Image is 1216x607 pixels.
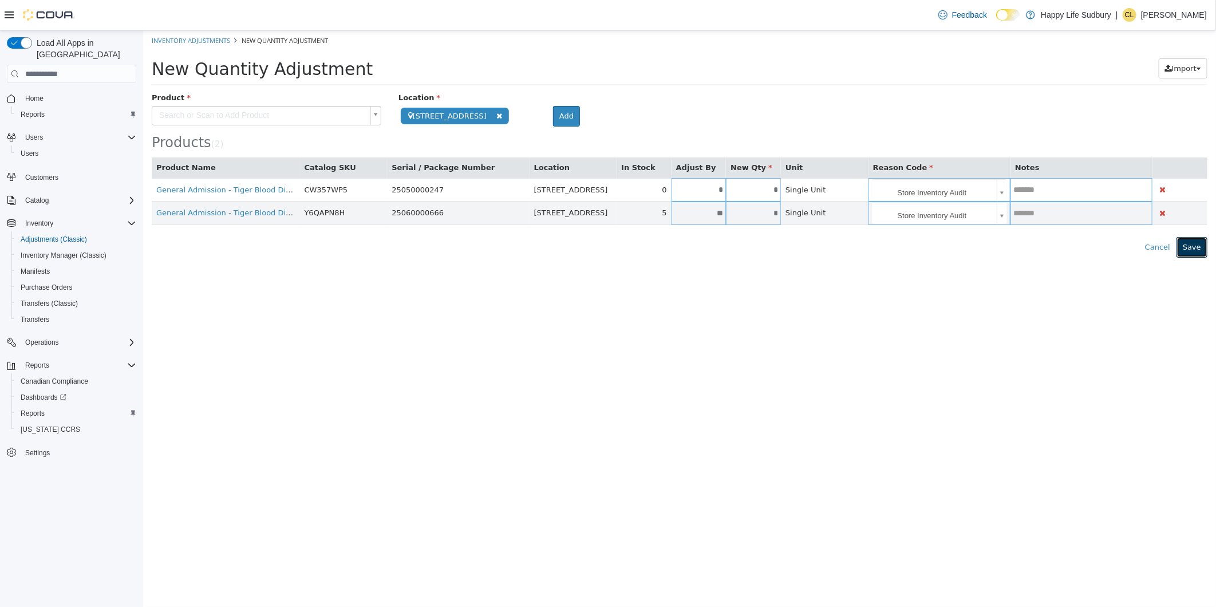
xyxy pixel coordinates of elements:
[473,148,528,171] td: 0
[21,92,48,105] a: Home
[478,132,514,143] button: In Stock
[391,132,429,143] button: Location
[21,393,66,402] span: Dashboards
[68,109,81,119] small: ( )
[157,171,244,195] td: Y6QAPN8H
[25,219,53,228] span: Inventory
[729,172,864,194] a: Store Inventory Audit
[729,172,849,195] span: Store Inventory Audit
[1014,153,1025,166] button: Delete Product
[161,132,215,143] button: Catalog SKU
[16,249,136,262] span: Inventory Manager (Classic)
[21,315,49,324] span: Transfers
[21,299,78,308] span: Transfers (Classic)
[642,132,662,143] button: Unit
[16,313,136,326] span: Transfers
[16,391,71,404] a: Dashboards
[11,295,141,312] button: Transfers (Classic)
[952,9,987,21] span: Feedback
[16,249,111,262] a: Inventory Manager (Classic)
[16,297,136,310] span: Transfers (Classic)
[25,133,43,142] span: Users
[16,391,136,404] span: Dashboards
[642,178,683,187] span: Single Unit
[16,232,92,246] a: Adjustments (Classic)
[25,361,49,370] span: Reports
[872,132,898,143] button: Notes
[11,107,141,123] button: Reports
[21,149,38,158] span: Users
[21,251,106,260] span: Inventory Manager (Classic)
[248,132,354,143] button: Serial / Package Number
[21,194,53,207] button: Catalog
[2,129,141,145] button: Users
[16,407,49,420] a: Reports
[72,109,77,119] span: 2
[21,446,54,460] a: Settings
[244,171,386,195] td: 25060000666
[32,37,136,60] span: Load All Apps in [GEOGRAPHIC_DATA]
[16,108,136,121] span: Reports
[16,423,85,436] a: [US_STATE] CCRS
[11,279,141,295] button: Purchase Orders
[729,149,849,172] span: Store Inventory Audit
[25,94,44,103] span: Home
[2,192,141,208] button: Catalog
[1116,8,1118,22] p: |
[1014,176,1025,190] button: Delete Product
[9,76,223,94] span: Search or Scan to Add Product
[1125,8,1134,22] span: CL
[21,377,88,386] span: Canadian Compliance
[16,423,136,436] span: Washington CCRS
[1041,8,1111,22] p: Happy Life Sudbury
[21,235,87,244] span: Adjustments (Classic)
[25,173,58,182] span: Customers
[729,149,864,171] a: Store Inventory Audit
[16,313,54,326] a: Transfers
[9,104,68,120] span: Products
[1033,207,1064,227] button: Save
[410,76,437,96] button: Add
[2,357,141,373] button: Reports
[21,358,136,372] span: Reports
[258,77,366,94] span: [STREET_ADDRESS]
[21,409,45,418] span: Reports
[21,171,63,184] a: Customers
[2,334,141,350] button: Operations
[934,3,992,26] a: Feedback
[21,131,48,144] button: Users
[16,265,136,278] span: Manifests
[11,312,141,328] button: Transfers
[21,194,136,207] span: Catalog
[996,207,1033,227] button: Cancel
[642,155,683,164] span: Single Unit
[21,446,136,460] span: Settings
[11,231,141,247] button: Adjustments (Classic)
[21,336,64,349] button: Operations
[11,421,141,437] button: [US_STATE] CCRS
[23,9,74,21] img: Cova
[13,155,291,164] a: General Admission - Tiger Blood Distillate Infused Pre-Roll - Indica - 3x0.5g
[730,133,790,141] span: Reason Code
[16,407,136,420] span: Reports
[9,29,230,49] span: New Quantity Adjustment
[16,147,43,160] a: Users
[2,215,141,231] button: Inventory
[1141,8,1207,22] p: [PERSON_NAME]
[587,133,629,141] span: New Qty
[21,91,136,105] span: Home
[1123,8,1136,22] div: Carrington LeBlanc-Nelson
[21,110,45,119] span: Reports
[16,281,136,294] span: Purchase Orders
[16,147,136,160] span: Users
[25,338,59,347] span: Operations
[157,148,244,171] td: CW357WP5
[16,108,49,121] a: Reports
[1029,34,1053,42] span: Import
[9,6,87,14] a: Inventory Adjustments
[255,63,297,72] span: Location
[11,389,141,405] a: Dashboards
[996,9,1020,21] input: Dark Mode
[473,171,528,195] td: 5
